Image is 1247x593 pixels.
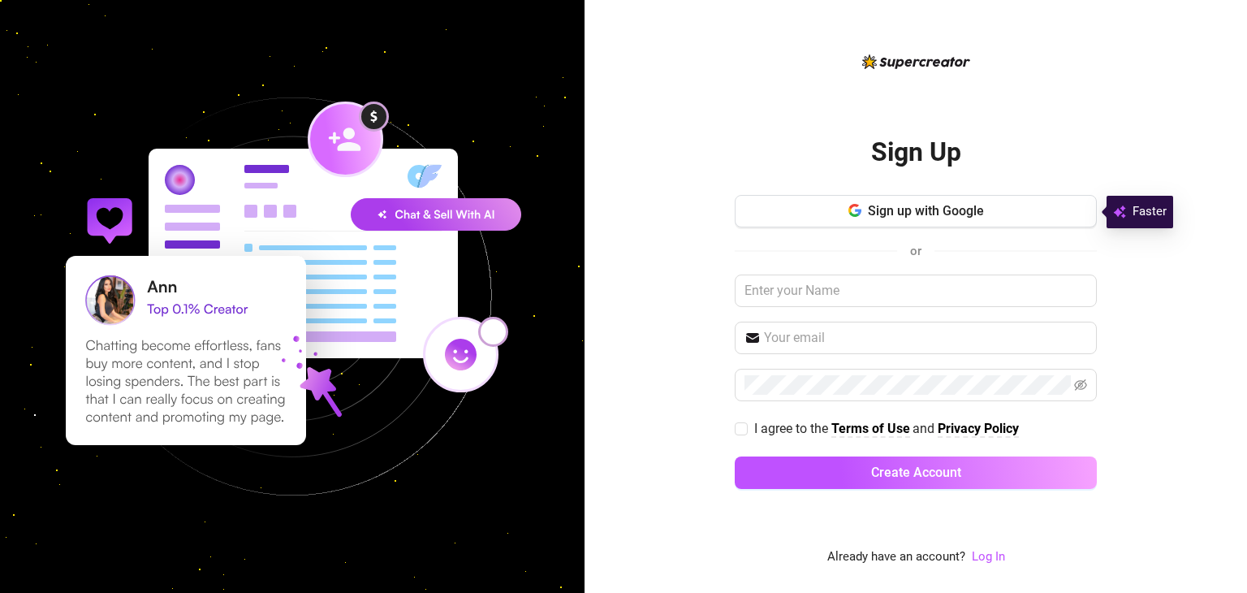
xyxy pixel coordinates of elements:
strong: Terms of Use [831,421,910,436]
strong: Privacy Policy [938,421,1019,436]
span: eye-invisible [1074,379,1087,392]
button: Sign up with Google [735,195,1097,227]
a: Log In [972,548,1005,567]
input: Enter your Name [735,275,1097,307]
button: Create Account [735,457,1097,489]
span: Sign up with Google [868,203,984,219]
a: Privacy Policy [938,421,1019,438]
img: logo-BBDzfeDw.svg [862,54,970,69]
a: Terms of Use [831,421,910,438]
span: and [913,421,938,436]
span: Create Account [871,465,961,480]
span: or [910,244,921,258]
a: Log In [972,549,1005,564]
span: Already have an account? [827,548,965,567]
img: signup-background-D0MIrEPF.svg [11,15,573,578]
span: I agree to the [754,421,831,436]
span: Faster [1133,202,1167,222]
input: Your email [764,328,1087,348]
h2: Sign Up [871,136,961,169]
img: svg%3e [1113,202,1126,222]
